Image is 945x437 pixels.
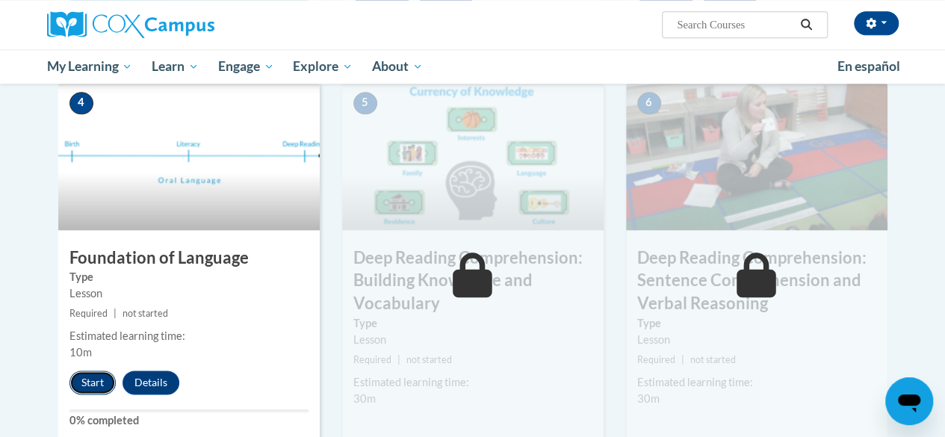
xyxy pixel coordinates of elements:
span: En español [837,58,900,74]
button: Start [69,371,116,394]
span: Explore [293,58,353,75]
h3: Deep Reading Comprehension: Building Knowledge and Vocabulary [342,247,604,315]
div: Lesson [637,332,876,348]
button: Account Settings [854,11,899,35]
span: My Learning [46,58,132,75]
span: not started [123,308,168,319]
div: Estimated learning time: [637,374,876,391]
h3: Foundation of Language [58,247,320,270]
span: 4 [69,92,93,114]
span: not started [690,354,736,365]
span: Required [353,354,391,365]
span: 30m [637,392,660,405]
label: 0% completed [69,412,309,429]
span: About [372,58,423,75]
a: Cox Campus [47,11,316,38]
button: Search [795,16,817,34]
span: Learn [152,58,199,75]
div: Estimated learning time: [69,328,309,344]
div: Estimated learning time: [353,374,592,391]
img: Course Image [58,81,320,230]
label: Type [353,315,592,332]
iframe: Button to launch messaging window [885,377,933,425]
a: About [362,49,433,84]
span: Required [69,308,108,319]
a: En español [828,51,910,82]
input: Search Courses [675,16,795,34]
span: | [114,308,117,319]
a: Engage [208,49,284,84]
label: Type [69,269,309,285]
button: Details [123,371,179,394]
span: Required [637,354,675,365]
span: Engage [218,58,274,75]
label: Type [637,315,876,332]
img: Cox Campus [47,11,214,38]
div: Lesson [69,285,309,302]
span: 5 [353,92,377,114]
span: 10m [69,346,92,359]
span: | [681,354,684,365]
a: My Learning [37,49,143,84]
span: 6 [637,92,661,114]
h3: Deep Reading Comprehension: Sentence Comprehension and Verbal Reasoning [626,247,887,315]
a: Learn [142,49,208,84]
div: Main menu [36,49,910,84]
span: | [397,354,400,365]
span: not started [406,354,452,365]
img: Course Image [626,81,887,230]
div: Lesson [353,332,592,348]
span: 30m [353,392,376,405]
a: Explore [283,49,362,84]
img: Course Image [342,81,604,230]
